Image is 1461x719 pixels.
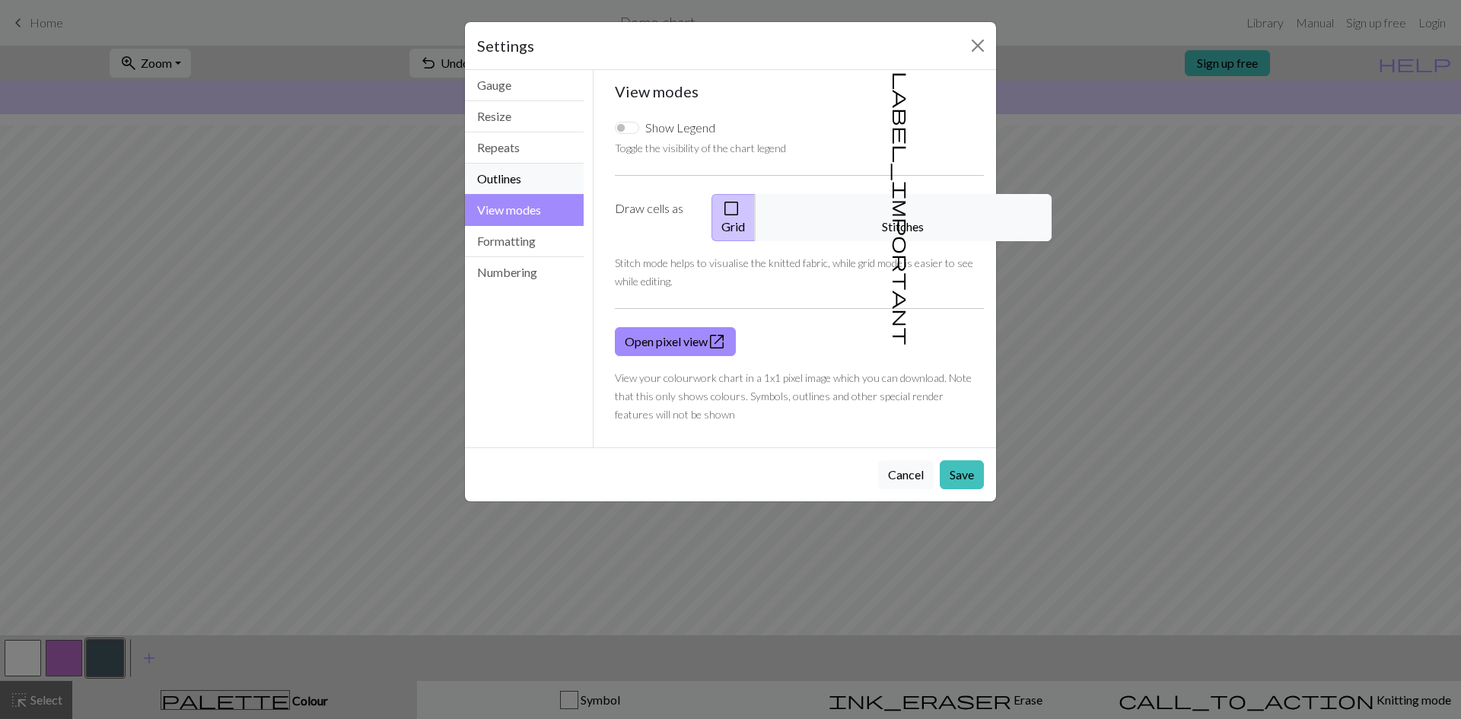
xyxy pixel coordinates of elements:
[711,194,756,241] button: Grid
[465,226,584,257] button: Formatting
[615,327,736,356] a: Open pixel view
[615,82,985,100] h5: View modes
[606,194,702,241] label: Draw cells as
[615,256,973,288] small: Stitch mode helps to visualise the knitted fabric, while grid mode is easier to see while editing.
[755,194,1052,241] button: Stitches
[615,142,786,154] small: Toggle the visibility of the chart legend
[722,198,740,219] span: check_box_outline_blank
[465,194,584,226] button: View modes
[477,34,534,57] h5: Settings
[465,164,584,195] button: Outlines
[966,33,990,58] button: Close
[465,132,584,164] button: Repeats
[878,460,934,489] button: Cancel
[615,371,972,421] small: View your colourwork chart in a 1x1 pixel image which you can download. Note that this only shows...
[645,119,715,137] label: Show Legend
[465,70,584,101] button: Gauge
[891,72,912,345] span: label_important
[708,331,726,352] span: open_in_new
[940,460,984,489] button: Save
[465,101,584,132] button: Resize
[465,257,584,288] button: Numbering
